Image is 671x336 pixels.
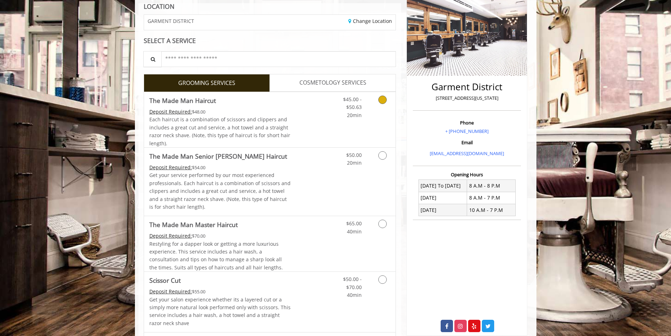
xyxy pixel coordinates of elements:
[149,108,291,116] div: $48.00
[418,204,467,216] td: [DATE]
[347,159,362,166] span: 20min
[467,192,516,204] td: 8 A.M - 7 P.M
[346,220,362,227] span: $65.00
[415,140,519,145] h3: Email
[148,18,194,24] span: GARMENT DISTRICT
[346,152,362,158] span: $50.00
[415,120,519,125] h3: Phone
[149,108,192,115] span: This service needs some Advance to be paid before we block your appointment
[149,96,216,105] b: The Made Man Haircut
[347,112,362,118] span: 20min
[178,79,235,88] span: GROOMING SERVICES
[149,171,291,211] p: Get your service performed by our most experienced professionals. Each haircut is a combination o...
[418,180,467,192] td: [DATE] To [DATE]
[149,232,192,239] span: This service needs some Advance to be paid before we block your appointment
[343,276,362,290] span: $50.00 - $70.00
[347,292,362,298] span: 40min
[149,240,283,271] span: Restyling for a dapper look or getting a more luxurious experience. This service includes a hair ...
[149,164,192,171] span: This service needs some Advance to be paid before we block your appointment
[415,94,519,102] p: [STREET_ADDRESS][US_STATE]
[149,288,291,295] div: $55.00
[149,164,291,171] div: $54.00
[415,82,519,92] h2: Garment District
[149,275,181,285] b: Scissor Cut
[299,78,366,87] span: COSMETOLOGY SERVICES
[348,18,392,24] a: Change Location
[149,151,287,161] b: The Made Man Senior [PERSON_NAME] Haircut
[144,37,396,44] div: SELECT A SERVICE
[149,220,238,230] b: The Made Man Master Haircut
[430,150,504,157] a: [EMAIL_ADDRESS][DOMAIN_NAME]
[347,228,362,235] span: 40min
[467,204,516,216] td: 10 A.M - 7 P.M
[467,180,516,192] td: 8 A.M - 8 P.M
[149,116,290,146] span: Each haircut is a combination of scissors and clippers and includes a great cut and service, a ho...
[445,128,489,134] a: + [PHONE_NUMBER]
[413,172,521,177] h3: Opening Hours
[418,192,467,204] td: [DATE]
[149,232,291,240] div: $70.00
[343,96,362,110] span: $45.00 - $50.63
[144,2,174,11] b: LOCATION
[149,288,192,295] span: This service needs some Advance to be paid before we block your appointment
[149,296,291,328] p: Get your salon experience whether its a layered cut or a simply more natural look performed only ...
[143,51,162,67] button: Service Search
